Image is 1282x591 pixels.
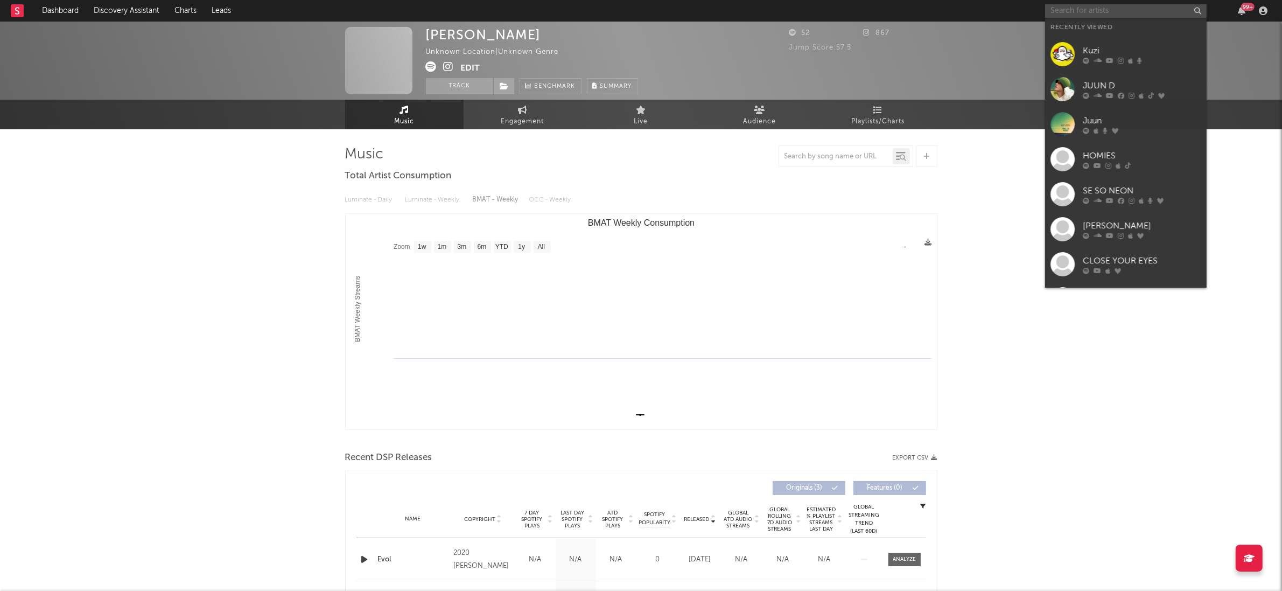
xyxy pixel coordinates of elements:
[1083,44,1201,57] div: Kuzi
[354,276,361,342] text: BMAT Weekly Streams
[426,78,493,94] button: Track
[464,516,495,523] span: Copyright
[807,554,843,565] div: N/A
[345,170,452,183] span: Total Artist Consumption
[639,554,677,565] div: 0
[780,485,829,491] span: Originals ( 3 )
[1083,114,1201,127] div: Juun
[599,510,627,529] span: ATD Spotify Plays
[1050,21,1201,34] div: Recently Viewed
[1083,149,1201,162] div: HOMIES
[700,100,819,129] a: Audience
[558,510,587,529] span: Last Day Spotify Plays
[773,481,845,495] button: Originals(3)
[1083,79,1201,92] div: JUUN D
[765,506,795,532] span: Global Rolling 7D Audio Streams
[1045,142,1207,177] a: HOMIES
[501,115,544,128] span: Engagement
[848,503,880,536] div: Global Streaming Trend (Last 60D)
[1083,184,1201,197] div: SE SO NEON
[682,554,718,565] div: [DATE]
[495,244,508,251] text: YTD
[457,244,466,251] text: 3m
[518,244,525,251] text: 1y
[1045,4,1207,18] input: Search for artists
[345,451,432,464] span: Recent DSP Releases
[394,115,414,128] span: Music
[1045,212,1207,247] a: [PERSON_NAME]
[582,100,700,129] a: Live
[1045,107,1207,142] a: Juun
[599,554,634,565] div: N/A
[901,243,907,251] text: →
[807,506,836,532] span: Estimated % Playlist Streams Last Day
[1045,37,1207,72] a: Kuzi
[1045,247,1207,282] a: CLOSE YOUR EYES
[587,218,694,227] text: BMAT Weekly Consumption
[346,214,937,429] svg: BMAT Weekly Consumption
[1045,282,1207,317] a: meenoi
[853,481,926,495] button: Features(0)
[418,244,426,251] text: 1w
[518,510,547,529] span: 7 Day Spotify Plays
[426,27,541,43] div: [PERSON_NAME]
[779,152,893,161] input: Search by song name or URL
[520,78,582,94] a: Benchmark
[851,115,905,128] span: Playlists/Charts
[558,554,593,565] div: N/A
[1241,3,1255,11] div: 99 +
[464,100,582,129] a: Engagement
[426,46,571,59] div: Unknown Location | Unknown Genre
[394,244,410,251] text: Zoom
[1045,177,1207,212] a: SE SO NEON
[477,244,486,251] text: 6m
[345,100,464,129] a: Music
[634,115,648,128] span: Live
[860,485,910,491] span: Features ( 0 )
[537,244,544,251] text: All
[461,61,480,75] button: Edit
[765,554,801,565] div: N/A
[639,511,670,527] span: Spotify Popularity
[535,80,576,93] span: Benchmark
[724,510,753,529] span: Global ATD Audio Streams
[587,78,638,94] button: Summary
[378,554,449,565] a: Evol
[378,515,449,523] div: Name
[724,554,760,565] div: N/A
[600,84,632,89] span: Summary
[1083,254,1201,267] div: CLOSE YOUR EYES
[743,115,776,128] span: Audience
[453,547,512,573] div: 2020 [PERSON_NAME]
[863,30,889,37] span: 867
[1083,219,1201,232] div: [PERSON_NAME]
[789,44,852,51] span: Jump Score: 57.5
[1238,6,1245,15] button: 99+
[789,30,810,37] span: 52
[684,516,710,523] span: Released
[1045,72,1207,107] a: JUUN D
[518,554,553,565] div: N/A
[893,455,937,461] button: Export CSV
[819,100,937,129] a: Playlists/Charts
[437,244,446,251] text: 1m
